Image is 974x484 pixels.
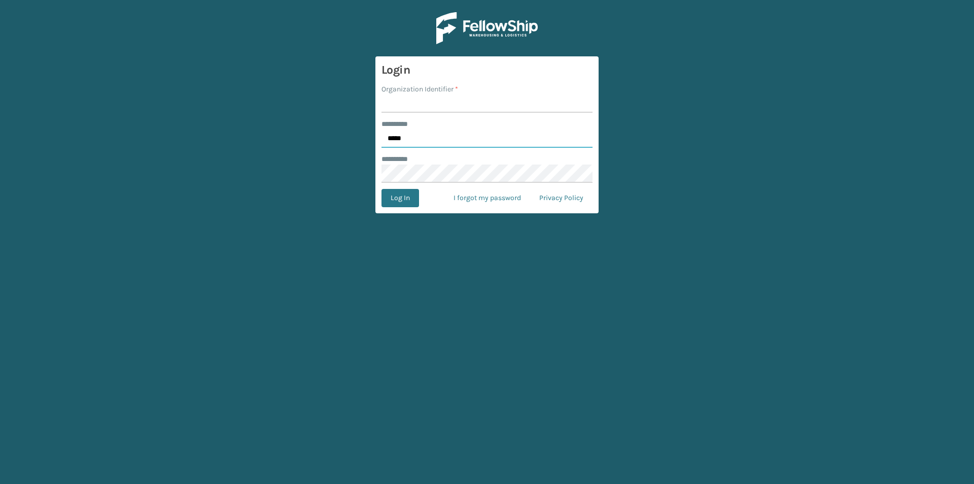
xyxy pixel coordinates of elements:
[381,62,593,78] h3: Login
[436,12,538,44] img: Logo
[381,189,419,207] button: Log In
[381,84,458,94] label: Organization Identifier
[444,189,530,207] a: I forgot my password
[530,189,593,207] a: Privacy Policy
